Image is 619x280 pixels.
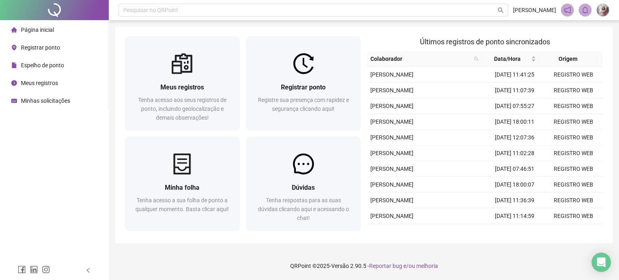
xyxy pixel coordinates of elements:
td: [DATE] 11:41:25 [485,67,544,83]
span: linkedin [30,265,38,274]
span: Tenha acesso a sua folha de ponto a qualquer momento. Basta clicar aqui! [135,197,229,212]
td: REGISTRO WEB [544,114,603,130]
span: clock-circle [11,80,17,86]
span: [PERSON_NAME] [370,71,413,78]
span: Dúvidas [292,184,315,191]
span: Registrar ponto [281,83,326,91]
td: [DATE] 11:36:39 [485,193,544,208]
td: [DATE] 18:00:07 [485,177,544,193]
span: search [472,53,480,65]
td: REGISTRO WEB [544,161,603,177]
span: Tenha respostas para as suas dúvidas clicando aqui e acessando o chat! [258,197,349,221]
div: Open Intercom Messenger [592,253,611,272]
footer: QRPoint © 2025 - 2.90.5 - [109,252,619,280]
a: Meus registrosTenha acesso aos seus registros de ponto, incluindo geolocalização e demais observa... [125,36,240,130]
span: Registre sua presença com rapidez e segurança clicando aqui! [258,97,349,112]
td: REGISTRO WEB [544,98,603,114]
span: Meus registros [160,83,204,91]
span: Minha folha [165,184,199,191]
a: Registrar pontoRegistre sua presença com rapidez e segurança clicando aqui! [246,36,361,130]
span: Espelho de ponto [21,62,64,68]
td: REGISTRO WEB [544,130,603,145]
span: home [11,27,17,33]
td: REGISTRO WEB [544,67,603,83]
span: Data/Hora [485,54,530,63]
span: [PERSON_NAME] [370,118,413,125]
span: facebook [18,265,26,274]
td: REGISTRO WEB [544,208,603,224]
span: environment [11,45,17,50]
span: [PERSON_NAME] [370,87,413,93]
td: REGISTRO WEB [544,83,603,98]
span: [PERSON_NAME] [370,213,413,219]
span: [PERSON_NAME] [370,197,413,203]
td: REGISTRO WEB [544,224,603,240]
span: Versão [331,263,349,269]
th: Origem [539,51,596,67]
td: [DATE] 07:46:51 [485,161,544,177]
span: search [474,56,479,61]
td: REGISTRO WEB [544,193,603,208]
span: Colaborador [370,54,471,63]
td: [DATE] 08:13:09 [485,224,544,240]
img: 83939 [597,4,609,16]
span: [PERSON_NAME] [370,103,413,109]
span: search [498,7,504,13]
span: Últimos registros de ponto sincronizados [420,37,550,46]
span: Minhas solicitações [21,97,70,104]
span: Tenha acesso aos seus registros de ponto, incluindo geolocalização e demais observações! [138,97,226,121]
span: schedule [11,98,17,104]
span: left [85,268,91,273]
span: Registrar ponto [21,44,60,51]
td: REGISTRO WEB [544,145,603,161]
td: [DATE] 11:07:39 [485,83,544,98]
span: Meus registros [21,80,58,86]
td: REGISTRO WEB [544,177,603,193]
th: Data/Hora [482,51,539,67]
td: [DATE] 18:00:11 [485,114,544,130]
span: notification [564,6,571,14]
span: [PERSON_NAME] [370,150,413,156]
span: instagram [42,265,50,274]
span: [PERSON_NAME] [370,181,413,188]
td: [DATE] 11:14:59 [485,208,544,224]
td: [DATE] 11:02:28 [485,145,544,161]
td: [DATE] 12:07:36 [485,130,544,145]
span: file [11,62,17,68]
span: Reportar bug e/ou melhoria [369,263,438,269]
span: bell [582,6,589,14]
a: DúvidasTenha respostas para as suas dúvidas clicando aqui e acessando o chat! [246,137,361,230]
span: [PERSON_NAME] [370,166,413,172]
span: Página inicial [21,27,54,33]
a: Minha folhaTenha acesso a sua folha de ponto a qualquer momento. Basta clicar aqui! [125,137,240,230]
span: [PERSON_NAME] [370,134,413,141]
td: [DATE] 07:55:27 [485,98,544,114]
span: [PERSON_NAME] [513,6,556,15]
